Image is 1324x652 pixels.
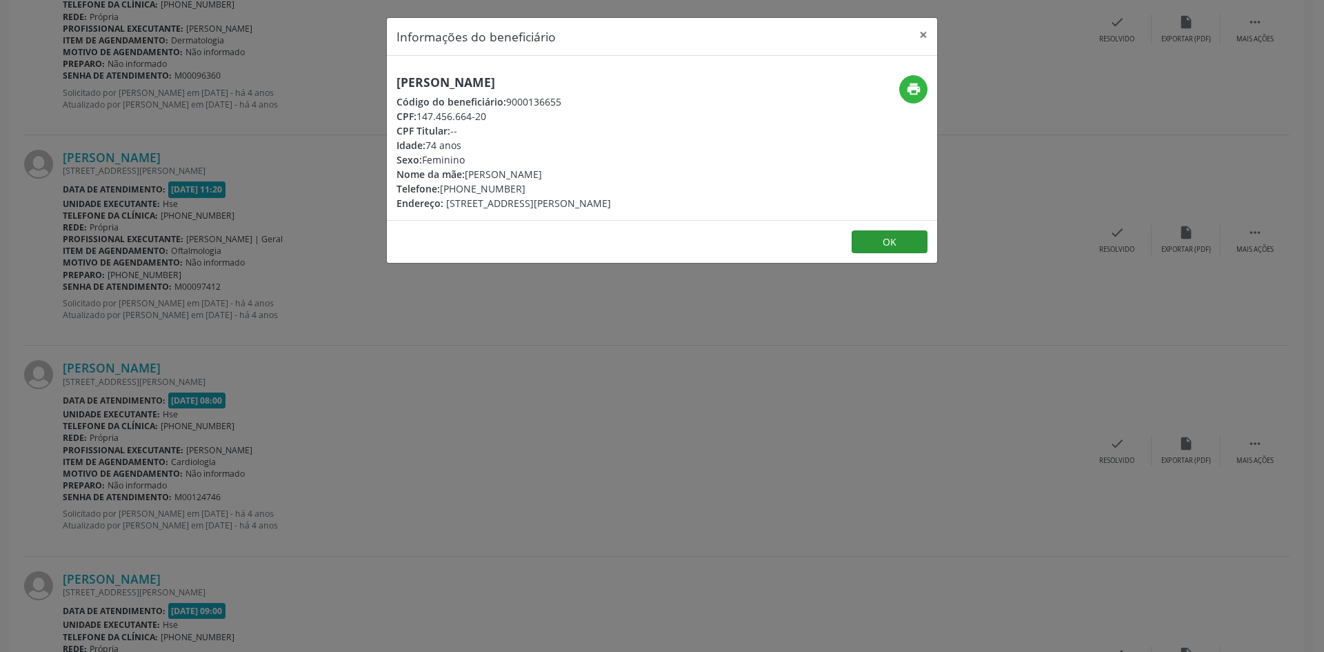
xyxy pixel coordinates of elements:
[397,181,611,196] div: [PHONE_NUMBER]
[906,81,921,97] i: print
[899,75,927,103] button: print
[397,95,506,108] span: Código do beneficiário:
[397,168,465,181] span: Nome da mãe:
[397,124,450,137] span: CPF Titular:
[852,230,927,254] button: OK
[910,18,937,52] button: Close
[397,152,611,167] div: Feminino
[397,153,422,166] span: Sexo:
[397,124,611,138] div: --
[446,197,611,210] span: [STREET_ADDRESS][PERSON_NAME]
[397,28,556,46] h5: Informações do beneficiário
[397,95,611,109] div: 9000136655
[397,197,443,210] span: Endereço:
[397,75,611,90] h5: [PERSON_NAME]
[397,167,611,181] div: [PERSON_NAME]
[397,109,611,124] div: 147.456.664-20
[397,139,425,152] span: Idade:
[397,138,611,152] div: 74 anos
[397,110,417,123] span: CPF:
[397,182,440,195] span: Telefone:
